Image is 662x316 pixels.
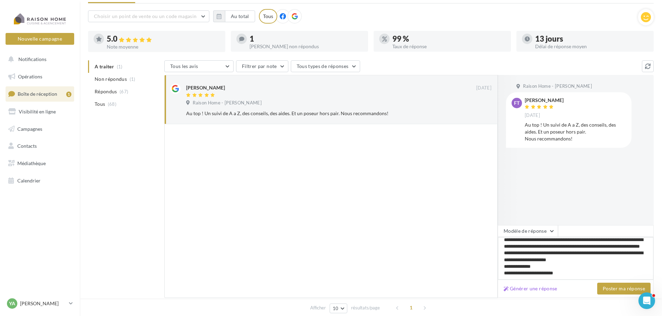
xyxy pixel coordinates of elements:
div: 5.0 [107,35,220,43]
button: Au total [213,10,255,22]
span: 1 [406,302,417,313]
span: [DATE] [476,85,491,91]
span: Afficher [310,305,326,311]
button: Tous types de réponses [291,60,360,72]
a: Opérations [4,69,76,84]
span: (67) [120,89,128,94]
a: Campagnes [4,122,76,136]
span: [DATE] [525,112,540,119]
button: Choisir un point de vente ou un code magasin [88,10,209,22]
a: Calendrier [4,173,76,188]
div: Tous [259,9,277,24]
span: Visibilité en ligne [19,109,56,114]
span: Notifications [18,56,46,62]
a: Visibilité en ligne [4,104,76,119]
button: 10 [330,304,347,313]
button: Filtrer par note [236,60,288,72]
div: 99 % [392,35,505,43]
div: [PERSON_NAME] [186,84,225,91]
span: Boîte de réception [18,91,57,97]
iframe: Intercom live chat [638,292,655,309]
div: Note moyenne [107,44,220,49]
span: Opérations [18,74,42,79]
span: Choisir un point de vente ou un code magasin [94,13,197,19]
span: résultats/page [351,305,380,311]
div: Taux de réponse [392,44,505,49]
div: [PERSON_NAME] [525,98,564,103]
button: Au total [225,10,255,22]
span: Campagnes [17,126,42,131]
button: Notifications [4,52,73,67]
span: FT [514,100,520,106]
a: Contacts [4,139,76,153]
span: Raison Home - [PERSON_NAME] [193,100,262,106]
a: Boîte de réception1 [4,86,76,101]
span: Calendrier [17,178,41,183]
span: Répondus [95,88,117,95]
span: Tous types de réponses [297,63,349,69]
a: YA [PERSON_NAME] [6,297,74,310]
span: Contacts [17,143,37,149]
div: 13 jours [535,35,648,43]
span: (68) [108,101,116,107]
span: Non répondus [95,76,127,83]
div: Au top ! Un suivi de A a Z, des conseils, des aides. Et un poseur hors pair. Nous recommandons! [525,121,626,142]
div: 1 [250,35,363,43]
button: Tous les avis [164,60,234,72]
div: 1 [66,92,71,97]
span: (1) [130,76,136,82]
button: Nouvelle campagne [6,33,74,45]
div: [PERSON_NAME] non répondus [250,44,363,49]
span: Tous les avis [170,63,198,69]
button: Modèle de réponse [498,225,558,237]
button: Générer une réponse [501,284,560,293]
button: Poster ma réponse [597,283,651,294]
a: Médiathèque [4,156,76,171]
span: 10 [333,306,339,311]
span: Raison Home - [PERSON_NAME] [523,83,592,89]
span: YA [9,300,15,307]
div: Délai de réponse moyen [535,44,648,49]
div: Au top ! Un suivi de A a Z, des conseils, des aides. Et un poseur hors pair. Nous recommandons! [186,110,446,117]
p: [PERSON_NAME] [20,300,66,307]
span: Tous [95,101,105,108]
span: Médiathèque [17,160,46,166]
